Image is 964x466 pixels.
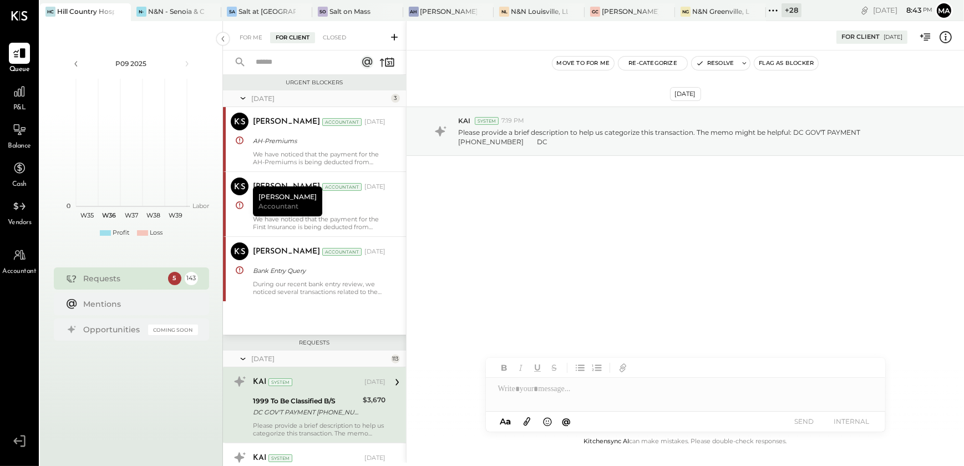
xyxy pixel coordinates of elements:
div: N&N Louisville, LLC [511,7,568,16]
div: Requests [84,273,163,284]
div: For Me [234,32,268,43]
div: Requests [229,339,400,347]
div: [PERSON_NAME] [253,181,320,193]
button: Underline [530,361,545,375]
span: Accountant [258,201,298,211]
div: Sa [227,7,237,17]
div: Closed [317,32,352,43]
text: Labor [192,202,209,210]
span: KAI [458,116,470,125]
div: GC [590,7,600,17]
button: INTERNAL [830,414,874,429]
div: Salt at [GEOGRAPHIC_DATA] [239,7,296,16]
div: Accountant [322,183,362,191]
div: + 28 [782,3,801,17]
a: Balance [1,119,38,151]
text: W35 [80,211,94,219]
div: [DATE] [670,87,701,101]
div: Accountant [322,118,362,126]
div: AH [409,7,419,17]
span: Vendors [8,218,32,228]
div: Bank Entry Query [253,265,382,276]
div: [DATE] [364,183,385,191]
div: [DATE] [873,5,932,16]
div: [DATE] [364,118,385,126]
div: Loss [150,229,163,237]
div: [PERSON_NAME] [253,116,320,128]
div: System [268,454,292,462]
div: System [475,117,499,125]
div: [PERSON_NAME] [253,186,322,216]
span: Balance [8,141,31,151]
text: W39 [169,211,182,219]
button: Unordered List [573,361,587,375]
div: 143 [185,272,198,285]
div: [DATE] [364,247,385,256]
div: [DATE] [251,94,388,103]
span: 7:19 PM [501,116,524,125]
text: 0 [67,202,70,210]
a: P&L [1,81,38,113]
div: [DATE] [364,378,385,387]
span: @ [562,416,571,427]
div: Please provide a brief description to help us categorize this transaction. The memo might be help... [253,422,385,437]
button: Italic [514,361,528,375]
div: For Client [270,32,315,43]
text: W37 [125,211,138,219]
div: [PERSON_NAME] Hoboken [420,7,478,16]
button: @ [559,414,574,428]
div: Coming Soon [148,325,198,335]
div: N- [136,7,146,17]
span: # [314,164,321,176]
div: 3 [391,94,400,103]
div: [DATE] [884,33,902,41]
button: Ordered List [590,361,604,375]
div: So [318,7,328,17]
button: Flag as Blocker [754,57,818,70]
div: Accountant [322,248,362,256]
span: # [314,229,321,241]
div: 1999 To Be Classified B/S [253,396,359,407]
div: N&N - Senoia & Corporate [148,7,205,16]
div: NG [681,7,691,17]
button: Add URL [616,361,630,375]
div: For Client [841,33,880,42]
button: Ma [935,2,953,19]
div: NL [499,7,509,17]
button: Move to for me [552,57,615,70]
span: a [506,416,511,427]
div: N&N Greenville, LLC [692,7,749,16]
div: We have noticed that the payment for the First Insurance is being deducted from Dime Bank Account... [253,215,385,231]
div: DC GOV'T PAYMENT [PHONE_NUMBER] DC [253,407,359,418]
div: KAI [253,453,266,464]
div: Opportunities [84,324,143,335]
div: 113 [391,354,400,363]
text: W38 [146,211,160,219]
div: AH-Premiums [253,135,382,146]
div: We have noticed that the payment for the AH-Premiums is being deducted from Dime Bank Account 087... [253,150,385,166]
span: Queue [9,65,30,75]
button: Re-Categorize [618,57,687,70]
div: HC [45,7,55,17]
a: Accountant [1,245,38,277]
div: [PERSON_NAME] [253,246,320,257]
div: [DATE] [251,354,388,363]
button: SEND [782,414,826,429]
div: Mentions [84,298,192,310]
button: Resolve [692,57,738,70]
button: Bold [497,361,511,375]
div: During our recent bank entry review, we noticed several transactions related to the following des... [253,280,385,296]
span: Cash [12,180,27,190]
div: Hill Country Hospitality [57,7,114,16]
div: 5 [168,272,181,285]
div: copy link [859,4,870,16]
div: [PERSON_NAME] Causeway [602,7,659,16]
span: P&L [13,103,26,113]
div: Salt on Mass [329,7,371,16]
div: P09 2025 [84,59,179,68]
button: Strikethrough [547,361,561,375]
button: Aa [497,416,515,428]
div: $3,670 [363,394,385,406]
span: Accountant [3,267,37,277]
div: Urgent Blockers [229,79,400,87]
